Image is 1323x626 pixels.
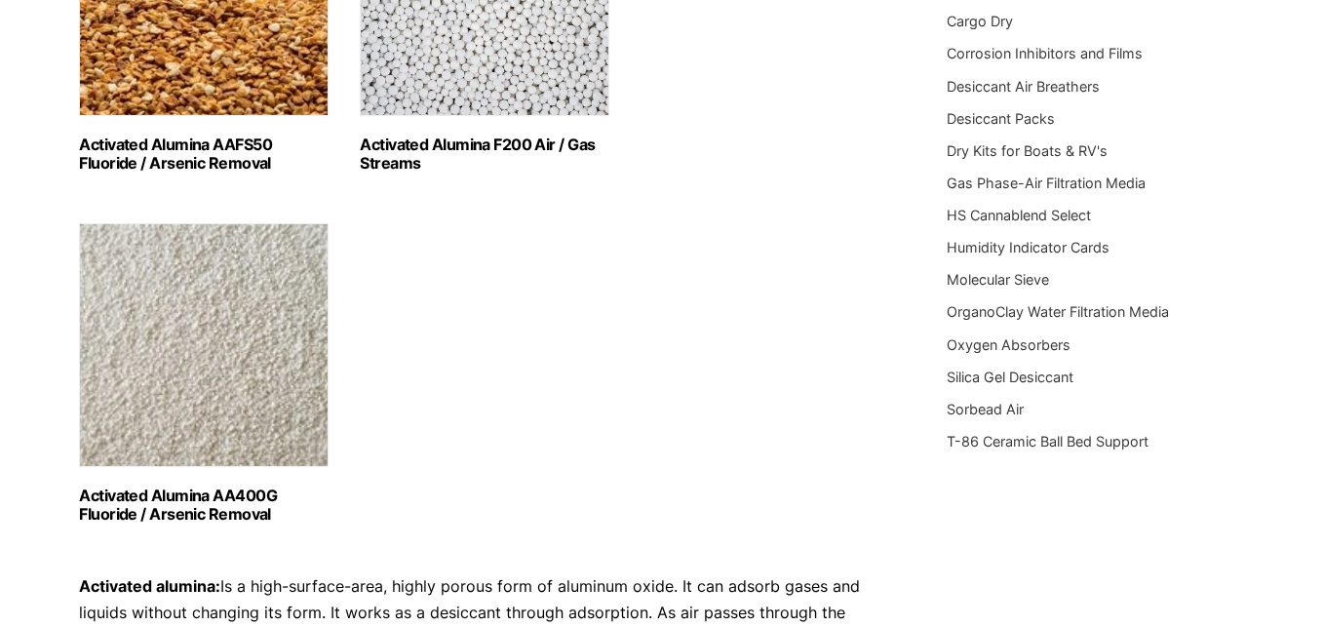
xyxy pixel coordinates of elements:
a: Corrosion Inhibitors and Films [947,45,1143,61]
a: OrganoClay Water Filtration Media [947,303,1169,320]
a: Humidity Indicator Cards [947,239,1109,255]
a: Gas Phase-Air Filtration Media [947,175,1146,191]
a: Sorbead Air [947,401,1024,417]
h2: Activated Alumina AA400G Fluoride / Arsenic Removal [79,487,329,524]
img: Activated Alumina AA400G Fluoride / Arsenic Removal [79,223,329,467]
a: Desiccant Air Breathers [947,78,1100,95]
a: T-86 Ceramic Ball Bed Support [947,433,1148,450]
h2: Activated Alumina AAFS50 Fluoride / Arsenic Removal [79,136,329,173]
a: Silica Gel Desiccant [947,369,1073,385]
a: Cargo Dry [947,13,1013,29]
a: Desiccant Packs [947,110,1055,127]
a: Visit product category Activated Alumina AA400G Fluoride / Arsenic Removal [79,223,329,524]
strong: Activated alumina: [79,576,220,596]
a: Oxygen Absorbers [947,336,1070,353]
h2: Activated Alumina F200 Air / Gas Streams [360,136,609,173]
a: Dry Kits for Boats & RV's [947,142,1108,159]
a: Molecular Sieve [947,271,1049,288]
a: HS Cannablend Select [947,207,1091,223]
